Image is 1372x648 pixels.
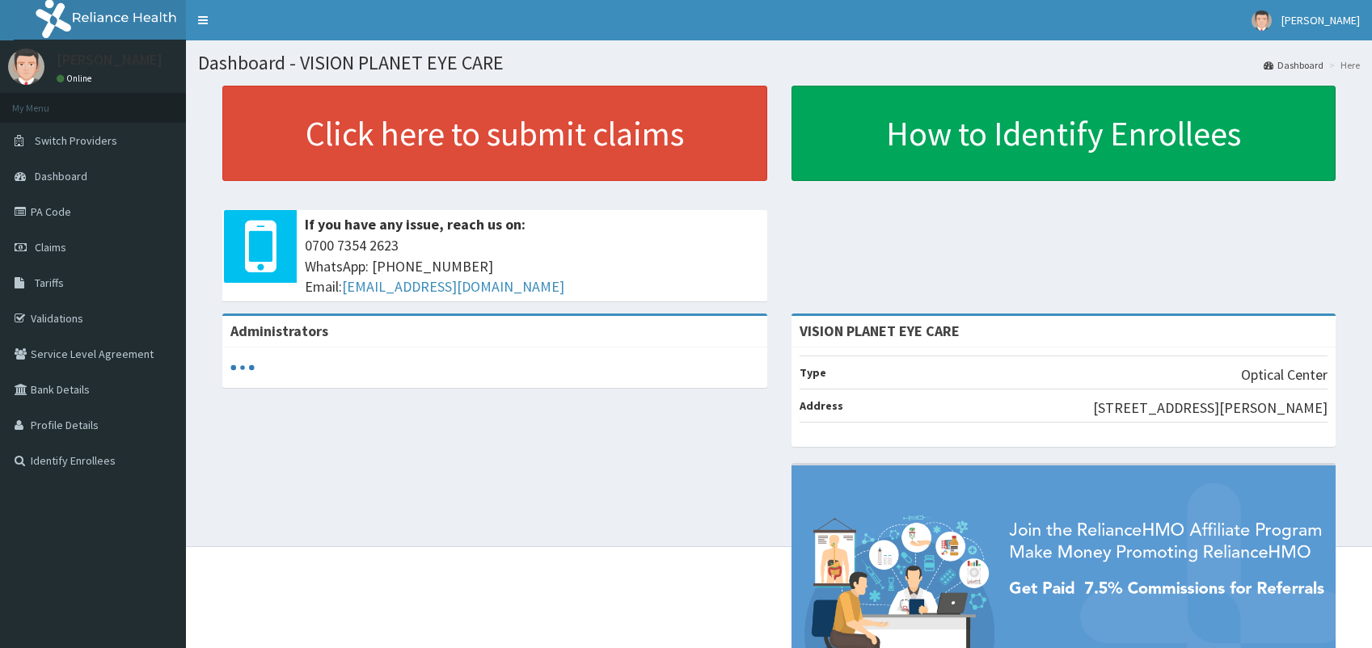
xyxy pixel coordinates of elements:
[8,48,44,85] img: User Image
[1325,58,1360,72] li: Here
[57,53,163,67] p: [PERSON_NAME]
[1281,13,1360,27] span: [PERSON_NAME]
[35,133,117,148] span: Switch Providers
[800,398,843,413] b: Address
[230,322,328,340] b: Administrators
[198,53,1360,74] h1: Dashboard - VISION PLANET EYE CARE
[792,86,1336,181] a: How to Identify Enrollees
[35,169,87,183] span: Dashboard
[800,365,826,380] b: Type
[35,276,64,290] span: Tariffs
[800,322,960,340] strong: VISION PLANET EYE CARE
[35,240,66,255] span: Claims
[1264,58,1323,72] a: Dashboard
[230,356,255,380] svg: audio-loading
[305,215,526,234] b: If you have any issue, reach us on:
[1252,11,1272,31] img: User Image
[57,73,95,84] a: Online
[1093,398,1328,419] p: [STREET_ADDRESS][PERSON_NAME]
[222,86,767,181] a: Click here to submit claims
[342,277,564,296] a: [EMAIL_ADDRESS][DOMAIN_NAME]
[1241,364,1328,385] p: Optical Center
[305,235,759,297] span: 0700 7354 2623 WhatsApp: [PHONE_NUMBER] Email:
